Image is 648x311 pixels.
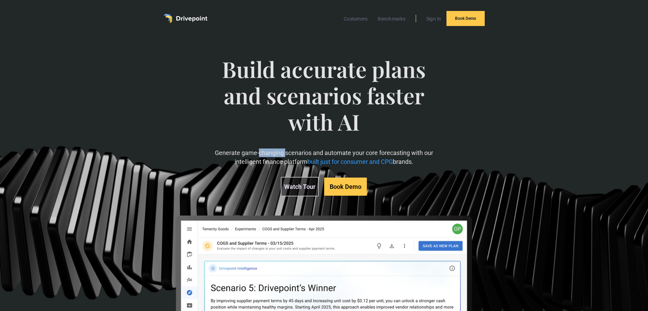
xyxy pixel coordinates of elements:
span: Build accurate plans and scenarios faster with AI [212,56,436,148]
iframe: profile [3,10,107,63]
a: Book Demo [324,178,367,196]
p: Generate game-changing scenarios and automate your core forecasting with our intelligent finance ... [212,148,436,166]
a: home [164,14,207,23]
span: built just for consumer and CPG [307,158,393,165]
a: Book Demo [446,11,485,26]
a: Customers [340,14,371,23]
a: Sign In [423,14,445,23]
a: Watch Tour [281,177,319,196]
a: Benchmarks [374,14,409,23]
